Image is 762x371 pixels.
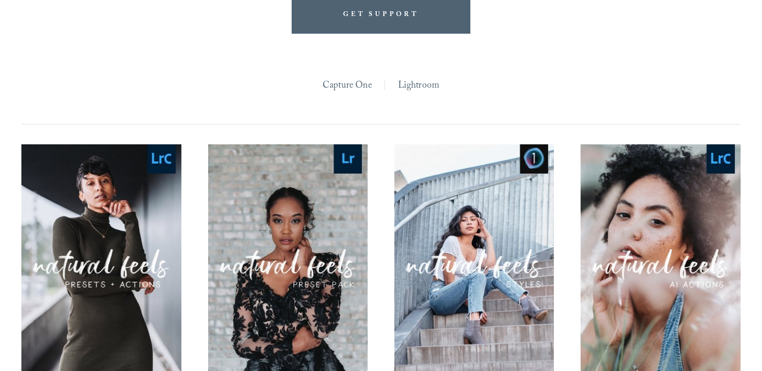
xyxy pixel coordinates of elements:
[398,78,440,96] a: Lightroom
[383,78,386,96] span: |
[323,78,372,96] a: Capture One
